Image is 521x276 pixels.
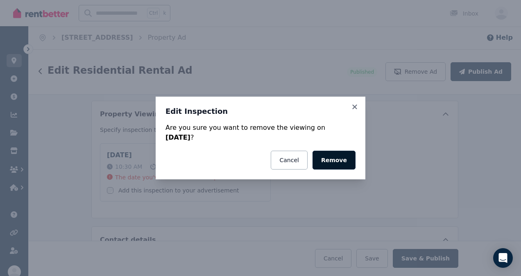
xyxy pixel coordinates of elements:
div: Are you sure you want to remove the viewing on ? [165,123,356,143]
button: Cancel [271,151,307,170]
strong: [DATE] [165,133,190,141]
div: Open Intercom Messenger [493,248,513,268]
h3: Edit Inspection [165,106,356,116]
button: Remove [313,151,356,170]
